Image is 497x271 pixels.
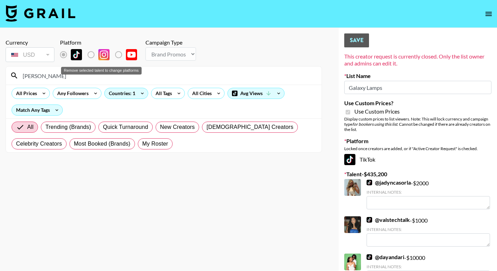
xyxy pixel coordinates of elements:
span: Use Custom Prices [354,108,400,115]
em: for bookers using this list [352,122,397,127]
img: YouTube [126,49,137,60]
div: All Cities [188,88,213,99]
div: Match Any Tags [12,105,62,115]
div: Any Followers [53,88,90,99]
span: Quick Turnaround [103,123,148,131]
img: Instagram [98,49,110,60]
span: My Roster [142,140,168,148]
div: Campaign Type [145,39,196,46]
span: All [27,123,33,131]
img: TikTok [344,154,355,165]
div: TikTok [344,154,491,165]
div: This creator request is currently closed. Only the list owner and admins can edit it. [344,53,491,67]
img: TikTok [367,254,372,260]
div: Locked once creators are added, or if "Active Creator Request" is checked. [344,146,491,151]
img: TikTok [367,217,372,223]
span: [DEMOGRAPHIC_DATA] Creators [206,123,293,131]
div: Avg Views [228,88,284,99]
div: - $ 1000 [367,216,490,247]
span: Celebrity Creators [16,140,62,148]
label: List Name [344,72,491,79]
button: Save [344,33,369,47]
a: @dayandari [367,254,404,261]
span: Most Booked (Brands) [74,140,130,148]
div: Internal Notes: [367,264,490,269]
div: Internal Notes: [367,189,490,195]
div: Display custom prices to list viewers. Note: This will lock currency and campaign type . Cannot b... [344,116,491,132]
button: open drawer [482,7,496,21]
div: Remove selected talent to change platforms [61,67,142,75]
label: Use Custom Prices? [344,100,491,107]
div: USD [7,49,53,61]
a: @jadyncasorla [367,179,411,186]
img: TikTok [367,180,372,185]
label: Platform [344,138,491,145]
div: - $ 2000 [367,179,490,209]
span: Trending (Brands) [45,123,91,131]
a: @valstechtalk [367,216,410,223]
label: Talent - $ 435,200 [344,171,491,178]
div: Remove selected talent to change platforms [60,47,143,62]
span: New Creators [160,123,195,131]
div: Currency [6,39,54,46]
div: Internal Notes: [367,227,490,232]
div: All Prices [12,88,38,99]
img: TikTok [71,49,82,60]
div: Platform [60,39,143,46]
div: All Tags [151,88,173,99]
input: Search by User Name [18,70,317,81]
img: Grail Talent [6,5,75,22]
div: Countries: 1 [105,88,148,99]
div: Currency is locked to USD [6,46,54,63]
